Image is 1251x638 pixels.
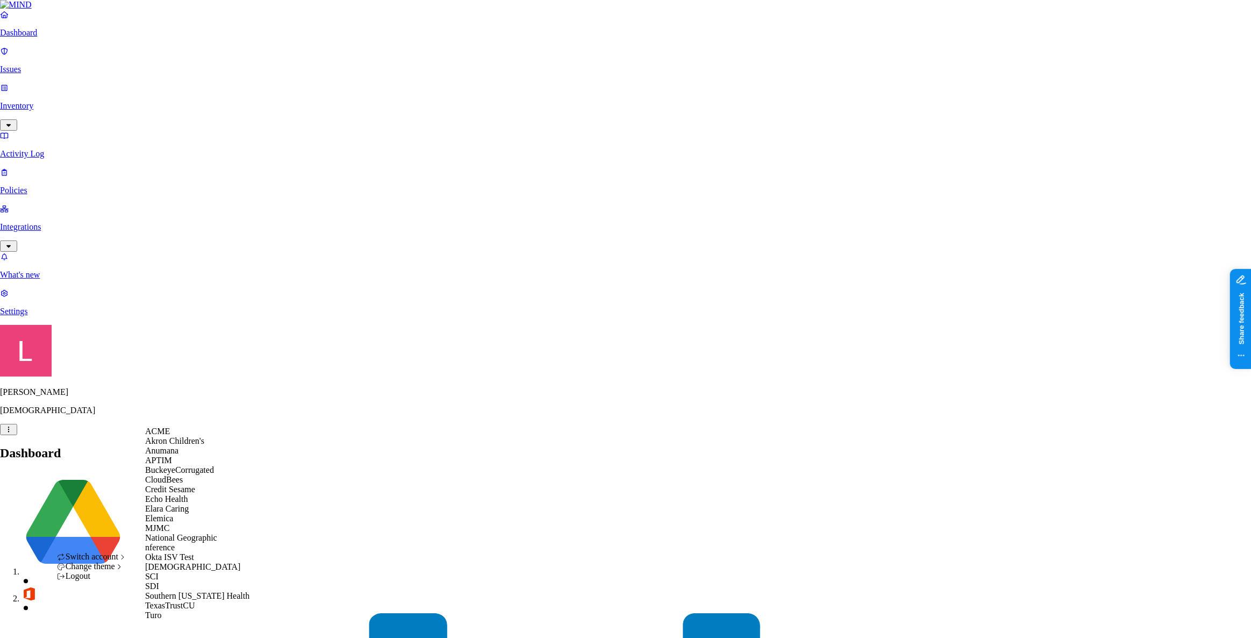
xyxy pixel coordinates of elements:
[145,446,178,455] span: Anumana
[66,552,118,561] span: Switch account
[145,504,189,513] span: Elara Caring
[145,485,195,494] span: Credit Sesame
[145,552,194,562] span: Okta ISV Test
[145,543,175,552] span: nference
[56,571,127,581] div: Logout
[145,494,188,504] span: Echo Health
[145,514,173,523] span: Elemica
[145,465,214,474] span: BuckeyeCorrugated
[145,601,195,610] span: TexasTrustCU
[145,523,169,533] span: MJMC
[145,591,249,600] span: Southern [US_STATE] Health
[145,611,162,620] span: Turo
[145,456,172,465] span: APTIM
[145,475,183,484] span: CloudBees
[145,436,204,445] span: Akron Children's
[145,562,240,571] span: [DEMOGRAPHIC_DATA]
[145,572,159,581] span: SCI
[66,562,115,571] span: Change theme
[145,427,170,436] span: ACME
[145,533,217,542] span: National Geographic
[145,582,159,591] span: SDI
